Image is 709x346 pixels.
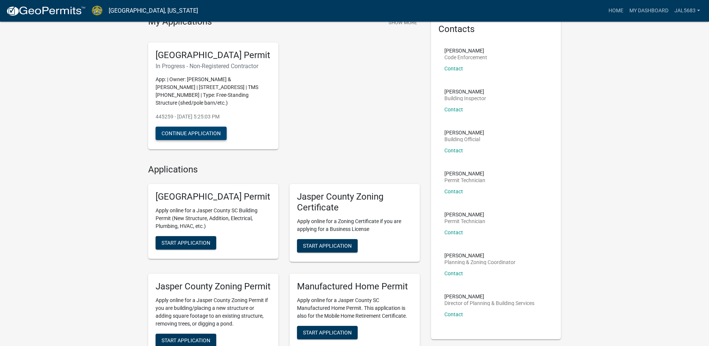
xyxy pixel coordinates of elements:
span: Start Application [303,329,352,335]
a: Contact [444,188,463,194]
span: Start Application [162,337,210,343]
button: Start Application [297,326,358,339]
p: [PERSON_NAME] [444,253,515,258]
p: Permit Technician [444,219,485,224]
p: Planning & Zoning Coordinator [444,260,515,265]
h5: [GEOGRAPHIC_DATA] Permit [156,50,271,61]
p: [PERSON_NAME] [444,212,485,217]
h6: In Progress - Non-Registered Contractor [156,63,271,70]
a: Home [606,4,626,18]
p: [PERSON_NAME] [444,130,484,135]
a: My Dashboard [626,4,671,18]
a: Contact [444,270,463,276]
p: Code Enforcement [444,55,487,60]
h5: [GEOGRAPHIC_DATA] Permit [156,191,271,202]
a: Contact [444,311,463,317]
p: [PERSON_NAME] [444,89,486,94]
h4: Applications [148,164,420,175]
h5: Contacts [438,24,554,35]
p: Apply online for a Jasper County SC Building Permit (New Structure, Addition, Electrical, Plumbin... [156,207,271,230]
p: [PERSON_NAME] [444,171,485,176]
p: Apply online for a Jasper County Zoning Permit if you are building/placing a new structure or add... [156,296,271,328]
img: Jasper County, South Carolina [92,6,103,16]
p: [PERSON_NAME] [444,48,487,53]
h5: Manufactured Home Permit [297,281,412,292]
p: App: | Owner: [PERSON_NAME] & [PERSON_NAME] | [STREET_ADDRESS] | TMS [PHONE_NUMBER] | Type: Free-... [156,76,271,107]
a: Contact [444,107,463,112]
button: Start Application [297,239,358,253]
a: [GEOGRAPHIC_DATA], [US_STATE] [109,4,198,17]
p: Building Inspector [444,96,486,101]
p: [PERSON_NAME] [444,294,534,299]
span: Start Application [303,242,352,248]
span: Start Application [162,240,210,246]
h5: Jasper County Zoning Permit [156,281,271,292]
a: Contact [444,229,463,235]
p: Director of Planning & Building Services [444,301,534,306]
a: Contact [444,66,463,72]
a: Contact [444,147,463,153]
p: Building Official [444,137,484,142]
p: Apply online for a Zoning Certificate if you are applying for a Business License [297,218,412,233]
p: Apply online for a Jasper County SC Manufactured Home Permit. This application is also for the Mo... [297,296,412,320]
button: Continue Application [156,127,227,140]
p: Permit Technician [444,178,485,183]
p: 445259 - [DATE] 5:25:03 PM [156,113,271,121]
a: jal5683 [671,4,703,18]
button: Show More [386,16,420,29]
button: Start Application [156,236,216,250]
h5: Jasper County Zoning Certificate [297,191,412,213]
h4: My Applications [148,16,212,28]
